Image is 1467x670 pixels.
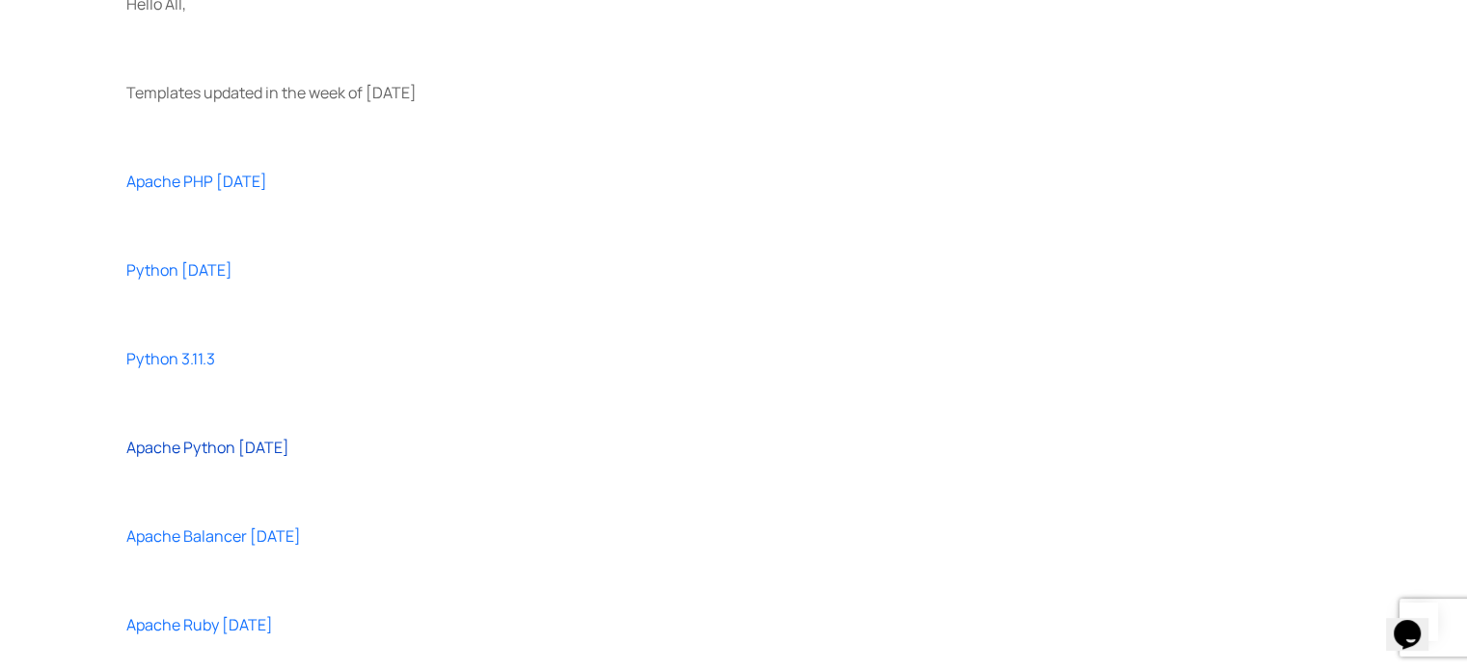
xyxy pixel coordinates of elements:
a: Python [DATE] [126,259,232,281]
a: Apache Balancer [DATE] [126,525,301,547]
iframe: chat widget [1386,593,1448,651]
p: Templates updated in the week of [DATE] [126,78,1342,107]
a: Apache Python [DATE] [126,437,289,458]
a: Apache PHP [DATE] [126,171,267,192]
a: Apache Ruby [DATE] [126,614,273,635]
a: Python 3.11.3 [126,348,215,369]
